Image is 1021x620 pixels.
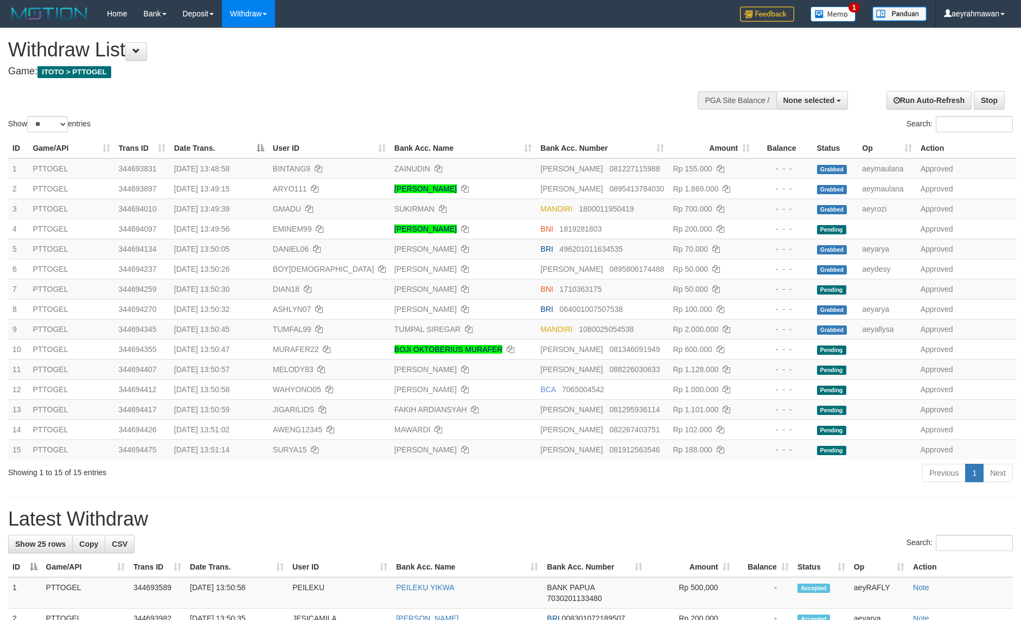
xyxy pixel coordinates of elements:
td: 344693589 [129,577,186,609]
td: 10 [8,339,28,359]
span: 344694417 [119,405,157,414]
span: Rp 102.000 [673,425,712,434]
td: PTTOGEL [28,439,114,459]
a: Run Auto-Refresh [886,91,972,110]
td: Approved [916,299,1017,319]
a: [PERSON_NAME] [394,305,457,314]
td: 1 [8,158,28,179]
div: - - - [758,203,808,214]
th: Amount: activate to sort column ascending [668,138,754,158]
span: Copy 1819281803 to clipboard [559,225,602,233]
a: [PERSON_NAME] [394,365,457,374]
div: - - - [758,183,808,194]
td: 8 [8,299,28,319]
span: 344694097 [119,225,157,233]
td: PEILEKU [288,577,392,609]
span: ARYO111 [273,184,307,193]
span: MELODY83 [273,365,314,374]
div: - - - [758,163,808,174]
span: 344694345 [119,325,157,334]
td: aeydesy [858,259,916,279]
span: Copy 0895806174488 to clipboard [609,265,664,273]
th: ID: activate to sort column descending [8,557,42,577]
span: 344694426 [119,425,157,434]
td: aeymaulana [858,178,916,199]
h1: Latest Withdraw [8,508,1013,530]
div: - - - [758,344,808,355]
span: None selected [783,96,835,105]
td: Rp 500,000 [647,577,735,609]
th: Date Trans.: activate to sort column ascending [186,557,288,577]
label: Search: [907,535,1013,551]
span: 344694412 [119,385,157,394]
span: Copy 0895413784030 to clipboard [609,184,664,193]
span: 344694237 [119,265,157,273]
a: [PERSON_NAME] [394,265,457,273]
span: [DATE] 13:49:56 [174,225,229,233]
span: Accepted [797,584,830,593]
td: PTTOGEL [28,219,114,239]
span: Copy 1710363175 to clipboard [559,285,602,293]
th: Bank Acc. Name: activate to sort column ascending [390,138,537,158]
td: PTTOGEL [28,199,114,219]
span: [PERSON_NAME] [540,164,603,173]
span: CSV [112,540,127,548]
td: [DATE] 13:50:58 [186,577,288,609]
td: Approved [916,359,1017,379]
div: - - - [758,304,808,315]
span: 344694259 [119,285,157,293]
td: Approved [916,319,1017,339]
span: Copy 088226030633 to clipboard [609,365,660,374]
span: [PERSON_NAME] [540,445,603,454]
span: Grabbed [817,205,847,214]
td: PTTOGEL [28,279,114,299]
select: Showentries [27,116,68,132]
div: - - - [758,223,808,234]
span: DANIEL06 [273,245,309,253]
a: FAKIH ARDIANSYAH [394,405,467,414]
h1: Withdraw List [8,39,670,61]
a: [PERSON_NAME] [394,245,457,253]
span: Rp 600.000 [673,345,712,354]
div: - - - [758,264,808,274]
th: Game/API: activate to sort column ascending [42,557,129,577]
th: Status [813,138,858,158]
span: ITOTO > PTTOGEL [37,66,111,78]
img: panduan.png [872,7,927,21]
td: 6 [8,259,28,279]
span: TUMFAL99 [273,325,311,334]
span: Copy 1800011950419 to clipboard [579,204,634,213]
h4: Game: [8,66,670,77]
span: [DATE] 13:50:59 [174,405,229,414]
span: Grabbed [817,165,847,174]
img: MOTION_logo.png [8,5,91,22]
span: BRI [540,245,553,253]
td: PTTOGEL [28,178,114,199]
span: Rp 70.000 [673,245,708,253]
th: Balance [754,138,812,158]
label: Search: [907,116,1013,132]
td: Approved [916,279,1017,299]
div: - - - [758,364,808,375]
div: - - - [758,404,808,415]
span: DIAN18 [273,285,299,293]
span: Pending [817,366,846,375]
a: MAWARDI [394,425,431,434]
a: SUKIRMAN [394,204,435,213]
span: [DATE] 13:50:47 [174,345,229,354]
span: Grabbed [817,265,847,274]
span: MANDIRI [540,325,572,334]
td: PTTOGEL [28,259,114,279]
a: TUMPAL SIREGAR [394,325,461,334]
th: Date Trans.: activate to sort column descending [170,138,269,158]
td: 15 [8,439,28,459]
span: BOY[DEMOGRAPHIC_DATA] [273,265,374,273]
td: aeymaulana [858,158,916,179]
span: BANK PAPUA [547,583,595,592]
span: [DATE] 13:49:39 [174,204,229,213]
span: Rp 50.000 [673,285,708,293]
td: PTTOGEL [28,158,114,179]
span: Rp 1.000.000 [673,385,718,394]
td: 3 [8,199,28,219]
div: - - - [758,384,808,395]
